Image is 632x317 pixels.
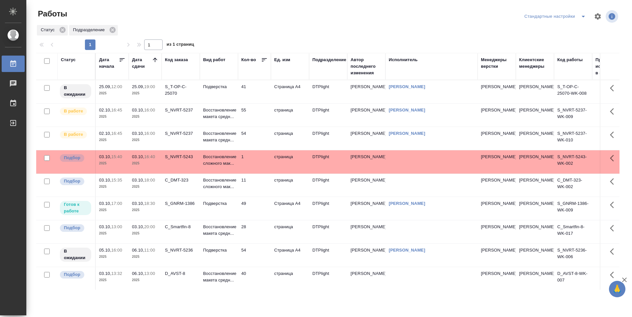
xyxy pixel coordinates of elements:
[606,127,622,143] button: Здесь прячутся важные кнопки
[99,224,111,229] p: 03.10,
[271,127,309,150] td: страница
[203,200,235,207] p: Подверстка
[481,247,513,254] p: [PERSON_NAME]
[554,104,592,127] td: S_NVRT-5237-WK-009
[309,104,347,127] td: DTPlight
[271,174,309,197] td: страница
[144,108,155,112] p: 16:00
[165,154,197,160] div: S_NVRT-5243
[64,248,87,261] p: В ожидании
[69,25,118,36] div: Подразделение
[203,270,235,283] p: Восстановление макета средн...
[516,174,554,197] td: [PERSON_NAME]
[165,84,197,97] div: S_T-OP-C-25070
[64,155,80,161] p: Подбор
[165,247,197,254] div: S_NVRT-5236
[347,267,385,290] td: [PERSON_NAME]
[132,84,144,89] p: 25.09,
[132,113,158,120] p: 2025
[271,244,309,267] td: Страница А4
[132,271,144,276] p: 06.10,
[64,271,80,278] p: Подбор
[167,40,194,50] span: из 1 страниц
[481,84,513,90] p: [PERSON_NAME]
[606,220,622,236] button: Здесь прячутся важные кнопки
[481,107,513,113] p: [PERSON_NAME]
[36,9,67,19] span: Работы
[203,247,235,254] p: Подверстка
[309,267,347,290] td: DTPlight
[99,230,125,237] p: 2025
[203,107,235,120] p: Восстановление макета средн...
[144,178,155,183] p: 18:00
[238,150,271,173] td: 1
[271,80,309,103] td: Страница А4
[481,57,513,70] div: Менеджеры верстки
[144,154,155,159] p: 16:40
[64,225,80,231] p: Подбор
[132,248,144,253] p: 06.10,
[481,200,513,207] p: [PERSON_NAME]
[132,160,158,167] p: 2025
[99,108,111,112] p: 02.10,
[347,244,385,267] td: [PERSON_NAME]
[606,244,622,259] button: Здесь прячутся важные кнопки
[554,267,592,290] td: D_AVST-8-WK-007
[554,150,592,173] td: S_NVRT-5243-WK-002
[144,131,155,136] p: 16:00
[238,267,271,290] td: 40
[99,277,125,283] p: 2025
[99,154,111,159] p: 03.10,
[606,197,622,213] button: Здесь прячутся важные кнопки
[132,207,158,213] p: 2025
[554,127,592,150] td: S_NVRT-5237-WK-010
[99,90,125,97] p: 2025
[111,271,122,276] p: 13:32
[59,107,92,116] div: Исполнитель выполняет работу
[132,254,158,260] p: 2025
[241,57,256,63] div: Кол-во
[312,57,346,63] div: Подразделение
[59,270,92,279] div: Можно подбирать исполнителей
[347,220,385,243] td: [PERSON_NAME]
[144,84,155,89] p: 19:00
[481,177,513,183] p: [PERSON_NAME]
[516,197,554,220] td: [PERSON_NAME]
[111,154,122,159] p: 15:40
[99,160,125,167] p: 2025
[99,207,125,213] p: 2025
[271,197,309,220] td: Страница А4
[481,130,513,137] p: [PERSON_NAME]
[132,230,158,237] p: 2025
[203,177,235,190] p: Восстановление сложного мак...
[59,154,92,162] div: Можно подбирать исполнителей
[165,177,197,183] div: C_DMT-323
[37,25,68,36] div: Статус
[612,282,623,296] span: 🙏
[144,271,155,276] p: 13:00
[111,131,122,136] p: 16:45
[347,150,385,173] td: [PERSON_NAME]
[347,197,385,220] td: [PERSON_NAME]
[606,80,622,96] button: Здесь прячутся важные кнопки
[595,57,625,76] div: Прогресс исполнителя в SC
[59,84,92,99] div: Исполнитель назначен, приступать к работе пока рано
[516,267,554,290] td: [PERSON_NAME]
[347,104,385,127] td: [PERSON_NAME]
[165,200,197,207] div: S_GNRM-1386
[132,57,152,70] div: Дата сдачи
[111,84,122,89] p: 12:00
[271,104,309,127] td: страница
[554,174,592,197] td: C_DMT-323-WK-002
[389,248,425,253] a: [PERSON_NAME]
[99,84,111,89] p: 25.09,
[111,248,122,253] p: 16:00
[144,248,155,253] p: 11:00
[64,131,83,138] p: В работе
[73,27,107,33] p: Подразделение
[111,201,122,206] p: 17:00
[99,57,119,70] div: Дата начала
[64,178,80,184] p: Подбор
[132,90,158,97] p: 2025
[238,104,271,127] td: 55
